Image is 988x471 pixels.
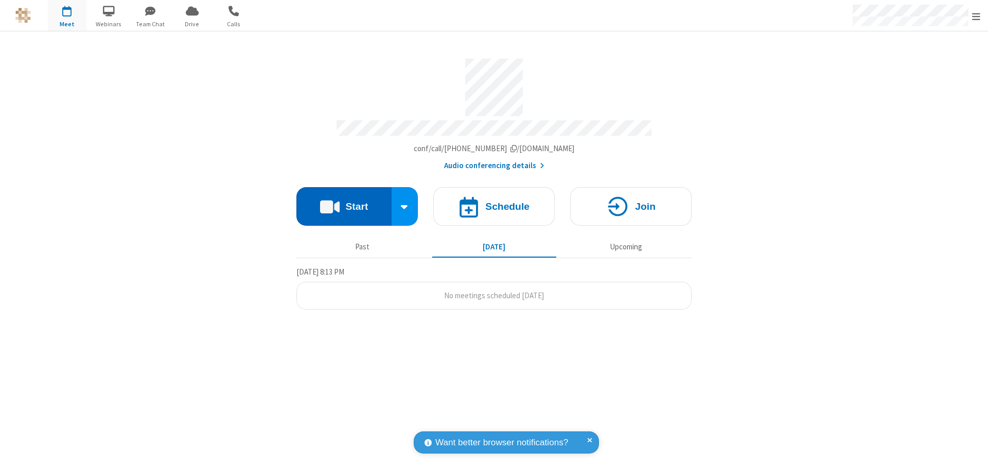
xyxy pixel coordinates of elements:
[345,202,368,211] h4: Start
[485,202,530,211] h4: Schedule
[48,20,86,29] span: Meet
[215,20,253,29] span: Calls
[131,20,170,29] span: Team Chat
[296,51,692,172] section: Account details
[432,237,556,257] button: [DATE]
[570,187,692,226] button: Join
[173,20,211,29] span: Drive
[635,202,656,211] h4: Join
[90,20,128,29] span: Webinars
[444,160,544,172] button: Audio conferencing details
[296,267,344,277] span: [DATE] 8:13 PM
[564,237,688,257] button: Upcoming
[444,291,544,300] span: No meetings scheduled [DATE]
[414,143,575,155] button: Copy my meeting room linkCopy my meeting room link
[433,187,555,226] button: Schedule
[435,436,568,449] span: Want better browser notifications?
[296,266,692,310] section: Today's Meetings
[301,237,425,257] button: Past
[296,187,392,226] button: Start
[392,187,418,226] div: Start conference options
[15,8,31,23] img: QA Selenium DO NOT DELETE OR CHANGE
[414,143,575,153] span: Copy my meeting room link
